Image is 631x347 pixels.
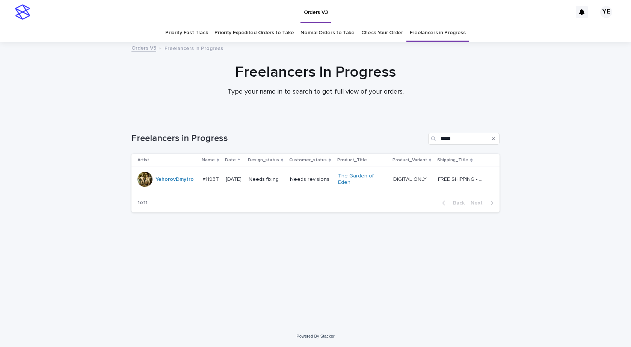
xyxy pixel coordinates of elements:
[131,133,425,144] h1: Freelancers in Progress
[137,156,149,164] p: Artist
[165,88,466,96] p: Type your name in to search to get full view of your orders.
[436,200,468,206] button: Back
[290,176,332,183] p: Needs revisions
[131,43,156,52] a: Orders V3
[131,63,500,81] h1: Freelancers In Progress
[337,156,367,164] p: Product_Title
[155,176,194,183] a: YehorovDmytro
[296,334,334,338] a: Powered By Stacker
[165,44,223,52] p: Freelancers in Progress
[392,156,427,164] p: Product_Variant
[448,200,465,206] span: Back
[131,167,500,192] tr: YehorovDmytro #1193T#1193T [DATE]Needs fixingNeeds revisionsThe Garden of Eden DIGITAL ONLYDIGITA...
[438,175,486,183] p: FREE SHIPPING - preview in 1-2 business days, after your approval delivery will take 5-10 b.d.
[202,156,215,164] p: Name
[131,194,154,212] p: 1 of 1
[214,24,294,42] a: Priority Expedited Orders to Take
[600,6,612,18] div: YE
[165,24,208,42] a: Priority Fast Track
[226,176,242,183] p: [DATE]
[468,200,500,206] button: Next
[15,5,30,20] img: stacker-logo-s-only.png
[471,200,487,206] span: Next
[393,175,428,183] p: DIGITAL ONLY
[248,156,279,164] p: Design_status
[300,24,355,42] a: Normal Orders to Take
[249,176,284,183] p: Needs fixing
[338,173,385,186] a: The Garden of Eden
[361,24,403,42] a: Check Your Order
[289,156,327,164] p: Customer_status
[437,156,468,164] p: Shipping_Title
[410,24,466,42] a: Freelancers in Progress
[202,175,220,183] p: #1193T
[225,156,236,164] p: Date
[428,133,500,145] input: Search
